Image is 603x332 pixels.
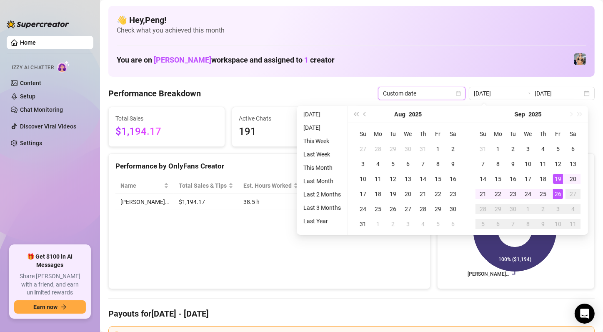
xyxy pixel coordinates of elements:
[351,106,360,123] button: Last year (Control + left)
[568,144,578,154] div: 6
[525,90,531,97] span: to
[108,88,201,99] h4: Performance Breakdown
[538,189,548,199] div: 25
[418,189,428,199] div: 21
[568,204,578,214] div: 4
[535,201,550,216] td: 2025-10-02
[538,204,548,214] div: 2
[430,186,445,201] td: 2025-08-22
[373,174,383,184] div: 11
[508,174,518,184] div: 16
[505,126,520,141] th: Tu
[445,216,460,231] td: 2025-09-06
[20,93,35,100] a: Setup
[418,204,428,214] div: 28
[493,219,503,229] div: 6
[355,141,370,156] td: 2025-07-27
[490,156,505,171] td: 2025-09-08
[490,141,505,156] td: 2025-09-01
[475,186,490,201] td: 2025-09-21
[385,156,400,171] td: 2025-08-05
[515,106,525,123] button: Choose a month
[355,171,370,186] td: 2025-08-10
[385,201,400,216] td: 2025-08-26
[385,186,400,201] td: 2025-08-19
[553,219,563,229] div: 10
[300,109,344,119] li: [DATE]
[474,89,521,98] input: Start date
[505,186,520,201] td: 2025-09-23
[520,156,535,171] td: 2025-09-10
[565,186,580,201] td: 2025-09-27
[394,106,405,123] button: Choose a month
[400,201,415,216] td: 2025-08-27
[415,201,430,216] td: 2025-08-28
[370,186,385,201] td: 2025-08-18
[538,219,548,229] div: 9
[508,219,518,229] div: 7
[493,174,503,184] div: 15
[553,204,563,214] div: 3
[370,156,385,171] td: 2025-08-04
[505,201,520,216] td: 2025-09-30
[478,189,488,199] div: 21
[238,194,303,210] td: 38.5 h
[385,141,400,156] td: 2025-07-29
[493,159,503,169] div: 8
[568,189,578,199] div: 27
[388,174,398,184] div: 12
[433,159,443,169] div: 8
[239,124,341,140] span: 191
[415,156,430,171] td: 2025-08-07
[154,55,211,64] span: [PERSON_NAME]
[415,171,430,186] td: 2025-08-14
[300,203,344,213] li: Last 3 Months
[430,141,445,156] td: 2025-08-01
[448,174,458,184] div: 16
[370,171,385,186] td: 2025-08-11
[300,189,344,199] li: Last 2 Months
[445,156,460,171] td: 2025-08-09
[550,171,565,186] td: 2025-09-19
[568,159,578,169] div: 13
[430,126,445,141] th: Fr
[388,144,398,154] div: 29
[400,186,415,201] td: 2025-08-20
[553,159,563,169] div: 12
[355,156,370,171] td: 2025-08-03
[33,304,58,310] span: Earn now
[400,126,415,141] th: We
[400,156,415,171] td: 2025-08-06
[20,80,41,86] a: Content
[490,216,505,231] td: 2025-10-06
[373,159,383,169] div: 4
[490,126,505,141] th: Mo
[468,272,509,277] text: [PERSON_NAME]…
[400,171,415,186] td: 2025-08-13
[535,186,550,201] td: 2025-09-25
[493,204,503,214] div: 29
[115,194,174,210] td: [PERSON_NAME]…
[117,14,586,26] h4: 👋 Hey, Peng !
[355,126,370,141] th: Su
[388,219,398,229] div: 2
[360,106,370,123] button: Previous month (PageUp)
[478,174,488,184] div: 14
[415,126,430,141] th: Th
[445,126,460,141] th: Sa
[565,156,580,171] td: 2025-09-13
[300,136,344,146] li: This Week
[535,141,550,156] td: 2025-09-04
[57,60,70,73] img: AI Chatter
[433,204,443,214] div: 29
[565,171,580,186] td: 2025-09-20
[12,64,54,72] span: Izzy AI Chatter
[433,219,443,229] div: 5
[475,171,490,186] td: 2025-09-14
[358,159,368,169] div: 3
[300,176,344,186] li: Last Month
[508,189,518,199] div: 23
[179,181,227,190] span: Total Sales & Tips
[355,186,370,201] td: 2025-08-17
[174,178,238,194] th: Total Sales & Tips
